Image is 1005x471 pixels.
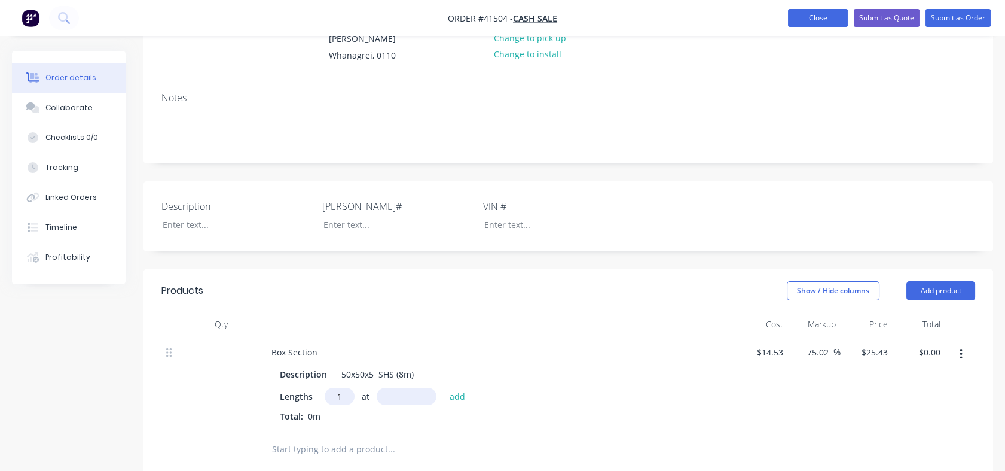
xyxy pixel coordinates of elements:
[161,199,311,214] label: Description
[45,132,98,143] div: Checklists 0/0
[45,192,97,203] div: Linked Orders
[161,284,203,298] div: Products
[185,312,257,336] div: Qty
[322,199,472,214] label: [PERSON_NAME]#
[45,162,78,173] div: Tracking
[444,388,472,404] button: add
[271,437,511,461] input: Start typing to add a product...
[448,13,513,24] span: Order #41504 -
[788,9,848,27] button: Close
[483,199,633,214] label: VIN #
[262,344,327,361] div: Box Section
[488,30,573,46] button: Change to pick up
[12,93,126,123] button: Collaborate
[12,212,126,242] button: Timeline
[275,366,332,383] div: Description
[45,252,90,263] div: Profitability
[12,183,126,212] button: Linked Orders
[12,63,126,93] button: Order details
[833,345,841,359] span: %
[362,390,369,403] span: at
[45,72,96,83] div: Order details
[488,46,568,62] button: Change to install
[841,312,893,336] div: Price
[161,92,975,104] div: Notes
[788,312,841,336] div: Markup
[45,102,93,113] div: Collaborate
[303,411,325,422] span: 0m
[22,9,39,27] img: Factory
[906,281,975,300] button: Add product
[12,242,126,272] button: Profitability
[329,47,428,64] div: Whanagrei, 0110
[12,123,126,153] button: Checklists 0/0
[12,153,126,183] button: Tracking
[893,312,945,336] div: Total
[280,411,303,422] span: Total:
[337,366,419,383] div: 50x50x5 SHS (8m)
[854,9,920,27] button: Submit as Quote
[319,13,438,65] div: [STREET_ADDRESS][PERSON_NAME]Whanagrei, 0110
[787,281,879,300] button: Show / Hide columns
[280,390,313,403] span: Lengths
[513,13,557,24] a: Cash Sale
[735,312,788,336] div: Cost
[45,222,77,233] div: Timeline
[925,9,991,27] button: Submit as Order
